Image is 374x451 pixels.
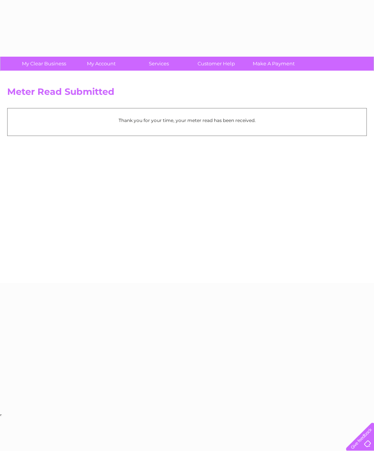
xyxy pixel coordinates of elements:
a: Make A Payment [243,57,305,71]
h2: Meter Read Submitted [7,86,367,101]
p: Thank you for your time, your meter read has been received. [11,117,363,124]
a: Customer Help [185,57,247,71]
a: Services [128,57,190,71]
a: My Clear Business [13,57,75,71]
a: My Account [70,57,133,71]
